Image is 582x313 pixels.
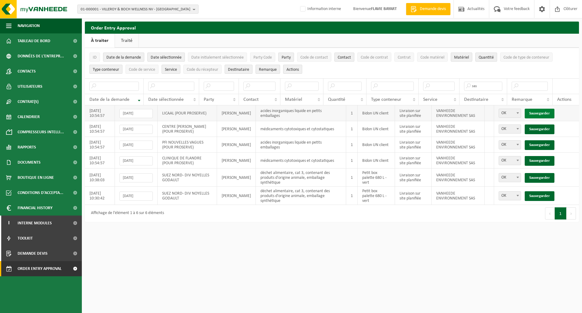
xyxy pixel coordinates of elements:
[464,97,488,102] span: Destinataire
[243,97,259,102] span: Contact
[358,168,395,187] td: Petit box palette 680 L - vert
[500,53,553,62] button: Code de type de conteneurCode de type de conteneur: Activate to sort
[358,137,395,153] td: Bidon UN client
[18,261,62,276] span: Order entry approval
[451,53,472,62] button: MatérielMatériel: Activate to sort
[432,168,485,187] td: VANHEEDE ENVIRONNEMENT SAS
[394,53,414,62] button: ContratContrat: Activate to sort
[256,187,346,205] td: déchet alimentaire, cat 3, contenant des produits d'origine animale, emballage synthétique
[93,67,119,72] span: Type conteneur
[225,65,253,74] button: DestinataireDestinataire : Activate to sort
[85,121,115,137] td: [DATE] 10:54:57
[285,97,302,102] span: Matériel
[395,153,432,168] td: Livraison sur site planifiée
[89,53,100,62] button: IDID: Activate to sort
[432,137,485,153] td: VANHEEDE ENVIRONNEMENT SAS
[346,187,358,205] td: 1
[432,187,485,205] td: VANHEEDE ENVIRONNEMENT SAS
[499,192,521,200] span: OK
[158,137,217,153] td: PFI NOUVELLES VAGUES (POUR PROSERVE)
[499,173,521,182] span: OK
[395,168,432,187] td: Livraison sur site planifiée
[18,33,50,49] span: Tableau de bord
[358,153,395,168] td: Bidon UN client
[158,168,217,187] td: SUEZ NORD- DIV NOYELLES GODAULT
[525,173,554,183] a: Sauvegarder
[479,55,494,60] span: Quantité
[395,105,432,121] td: Livraison sur site planifiée
[259,67,277,72] span: Remarque
[18,49,64,64] span: Données de l'entrepr...
[299,5,341,14] label: Information interne
[151,55,182,60] span: Date sélectionnée
[346,153,358,168] td: 1
[217,105,256,121] td: [PERSON_NAME]
[358,105,395,121] td: Bidon UN client
[432,121,485,137] td: VANHEEDE ENVIRONNEMENT SAS
[106,55,141,60] span: Date de la demande
[217,153,256,168] td: [PERSON_NAME]
[217,121,256,137] td: [PERSON_NAME]
[85,34,115,48] a: À traiter
[358,121,395,137] td: Bidon UN client
[85,137,115,153] td: [DATE] 10:54:57
[18,216,52,231] span: Interne modules
[499,156,521,165] span: OK
[499,109,521,117] span: OK
[282,55,291,60] span: Party
[346,168,358,187] td: 1
[334,53,354,62] button: ContactContact: Activate to sort
[406,3,450,15] a: Demande devis
[499,124,521,134] span: OK
[256,168,346,187] td: déchet alimentaire, cat 3, contenant des produits d'origine animale, emballage synthétique
[358,187,395,205] td: Petit box palette 680 L - vert
[228,67,249,72] span: Destinataire
[18,246,48,261] span: Demande devis
[217,137,256,153] td: [PERSON_NAME]
[85,153,115,168] td: [DATE] 10:54:57
[567,207,576,219] button: Next
[158,153,217,168] td: CLINIQUE DE FLANDRE (POUR PROSERVE)
[217,187,256,205] td: [PERSON_NAME]
[158,105,217,121] td: LICAAL (POUR PROSERVE)
[357,53,391,62] button: Code de contratCode de contrat: Activate to sort
[346,105,358,121] td: 1
[18,124,64,140] span: Compresseurs intelli...
[328,97,345,102] span: Quantité
[18,94,38,109] span: Contrat(s)
[18,170,54,185] span: Boutique en ligne
[300,55,328,60] span: Code de contact
[18,185,63,200] span: Conditions d'accepta...
[77,5,199,14] button: 01-000001 - VILLEROY & BOCH WELLNESS NV - [GEOGRAPHIC_DATA]
[418,6,447,12] span: Demande devis
[503,55,549,60] span: Code de type de conteneur
[81,5,190,14] span: 01-000001 - VILLEROY & BOCH WELLNESS NV - [GEOGRAPHIC_DATA]
[256,121,346,137] td: médicaments cytotoxiques et cytostatiques
[454,55,469,60] span: Matériel
[188,53,247,62] button: Date initialement sélectionnéeDate initialement sélectionnée: Activate to sort
[512,97,532,102] span: Remarque
[18,18,40,33] span: Navigation
[18,109,40,124] span: Calendrier
[148,97,184,102] span: Date sélectionnée
[165,67,177,72] span: Service
[204,97,214,102] span: Party
[88,208,164,219] div: Affichage de l'élément 1 à 6 sur 6 éléments
[162,65,180,74] button: ServiceService: Activate to sort
[525,156,554,166] a: Sauvegarder
[557,97,571,102] span: Actions
[183,65,222,74] button: Code du récepteurCode du récepteur: Activate to sort
[18,79,42,94] span: Utilisateurs
[85,105,115,121] td: [DATE] 10:54:57
[346,121,358,137] td: 1
[18,200,52,216] span: Financial History
[398,55,411,60] span: Contrat
[475,53,497,62] button: QuantitéQuantité: Activate to sort
[18,155,41,170] span: Documents
[338,55,351,60] span: Contact
[89,65,122,74] button: Type conteneurType conteneur: Activate to sort
[525,191,554,201] a: Sauvegarder
[395,121,432,137] td: Livraison sur site planifiée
